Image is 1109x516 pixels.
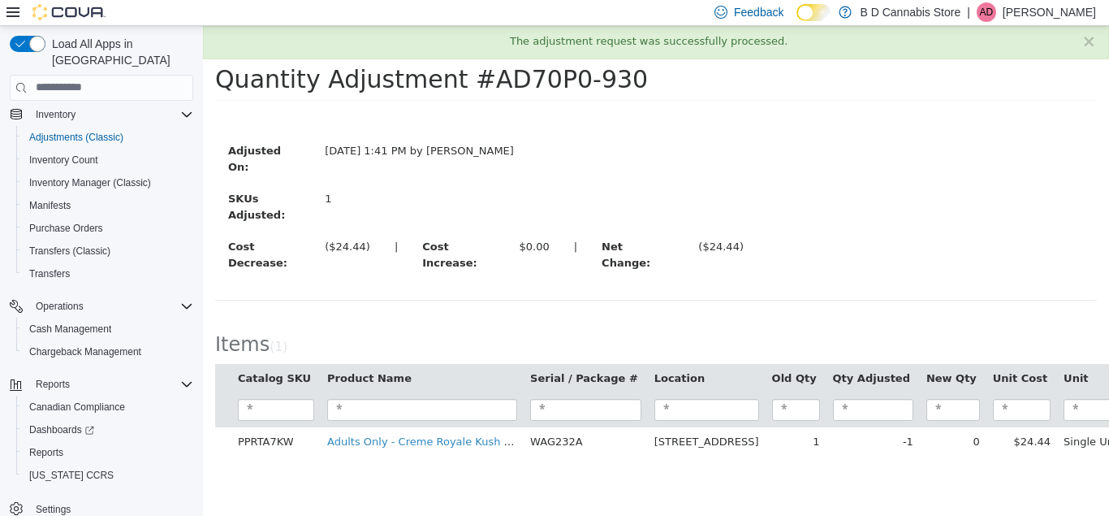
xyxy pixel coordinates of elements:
[110,117,323,133] div: [DATE] 1:41 PM by [PERSON_NAME]
[23,219,110,238] a: Purchase Orders
[16,464,200,487] button: [US_STATE] CCRS
[71,314,80,328] span: 1
[790,345,848,361] button: Unit Cost
[23,443,70,462] a: Reports
[16,240,200,262] button: Transfers (Classic)
[16,418,200,441] a: Dashboards
[23,219,193,238] span: Purchase Orders
[1003,2,1096,22] p: [PERSON_NAME]
[29,154,98,167] span: Inventory Count
[16,149,200,171] button: Inventory Count
[783,401,854,431] td: $24.44
[16,340,200,363] button: Chargeback Management
[317,213,347,229] div: $0.00
[36,503,71,516] span: Settings
[32,4,106,20] img: Cova
[29,176,151,189] span: Inventory Manager (Classic)
[29,297,90,316] button: Operations
[28,401,118,431] td: PPRTA7KW
[495,213,541,229] div: ($24.44)
[321,401,445,431] td: WAG232A
[16,396,200,418] button: Canadian Compliance
[13,213,110,245] label: Cost Decrease:
[12,39,445,67] span: Quantity Adjustment #AD70P0-930
[327,345,438,361] button: Serial / Package #
[23,128,193,147] span: Adjustments (Classic)
[16,441,200,464] button: Reports
[23,196,193,215] span: Manifests
[860,2,960,22] p: B D Cannabis Store
[45,36,193,68] span: Load All Apps in [GEOGRAPHIC_DATA]
[29,131,123,144] span: Adjustments (Classic)
[23,173,193,193] span: Inventory Manager (Classic)
[16,318,200,340] button: Cash Management
[854,401,925,431] td: Single Unit
[29,267,70,280] span: Transfers
[23,241,193,261] span: Transfers (Classic)
[29,345,141,358] span: Chargeback Management
[29,469,114,482] span: [US_STATE] CCRS
[29,423,94,436] span: Dashboards
[624,401,717,431] td: -1
[36,108,76,121] span: Inventory
[3,295,200,318] button: Operations
[36,300,84,313] span: Operations
[35,345,111,361] button: Catalog SKU
[122,165,244,181] div: 1
[23,150,105,170] a: Inventory Count
[451,410,556,422] span: [STREET_ADDRESS]
[23,241,117,261] a: Transfers (Classic)
[563,401,624,431] td: 1
[359,213,386,229] label: |
[13,117,110,149] label: Adjusted On:
[861,345,888,361] button: Unit
[16,217,200,240] button: Purchase Orders
[980,2,994,22] span: AD
[122,213,167,229] div: ($24.44)
[29,105,82,124] button: Inventory
[23,264,193,284] span: Transfers
[29,297,193,316] span: Operations
[29,222,103,235] span: Purchase Orders
[23,443,193,462] span: Reports
[16,126,200,149] button: Adjustments (Classic)
[29,245,110,258] span: Transfers (Classic)
[124,410,486,422] a: Adults Only - Creme Royale Kush Nsfw Blunt Diamond Cartridge - 1G
[3,103,200,126] button: Inventory
[13,165,110,197] label: SKUs Adjusted:
[977,2,996,22] div: Aman Dhillon
[207,213,304,245] label: Cost Increase:
[23,264,76,284] a: Transfers
[734,4,783,20] span: Feedback
[16,171,200,194] button: Inventory Manager (Classic)
[29,401,125,414] span: Canadian Compliance
[23,466,120,485] a: [US_STATE] CCRS
[451,345,505,361] button: Location
[124,345,212,361] button: Product Name
[16,194,200,217] button: Manifests
[23,397,132,417] a: Canadian Compliance
[386,213,483,245] label: Net Change:
[29,375,193,394] span: Reports
[967,2,970,22] p: |
[29,199,71,212] span: Manifests
[23,420,101,440] a: Dashboards
[569,345,617,361] button: Old Qty
[12,307,67,330] span: Items
[16,262,200,285] button: Transfers
[3,373,200,396] button: Reports
[29,375,76,394] button: Reports
[23,319,193,339] span: Cash Management
[67,314,84,328] small: ( )
[23,466,193,485] span: Washington CCRS
[23,196,77,215] a: Manifests
[29,446,63,459] span: Reports
[23,128,130,147] a: Adjustments (Classic)
[29,323,111,336] span: Cash Management
[23,173,158,193] a: Inventory Manager (Classic)
[23,397,193,417] span: Canadian Compliance
[717,401,783,431] td: 0
[36,378,70,391] span: Reports
[23,342,193,362] span: Chargeback Management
